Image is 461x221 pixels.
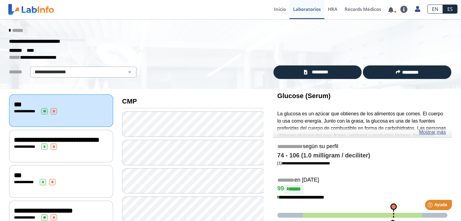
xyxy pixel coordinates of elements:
[277,152,447,159] h4: 74 - 106 (1.0 milligram / deciliter)
[277,92,331,100] b: Glucose (Serum)
[427,5,443,14] a: EN
[277,161,330,165] a: [1]
[443,5,457,14] a: ES
[122,97,137,105] b: CMP
[407,197,454,214] iframe: Help widget launcher
[328,6,337,12] span: HRA
[419,129,446,136] a: Mostrar más
[277,185,447,194] h4: 99
[277,177,447,184] h5: en [DATE]
[277,143,447,150] h5: según su perfil
[277,110,447,161] p: La glucosa es un azúcar que obtienes de los alimentos que comes. El cuerpo lo usa como energía. J...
